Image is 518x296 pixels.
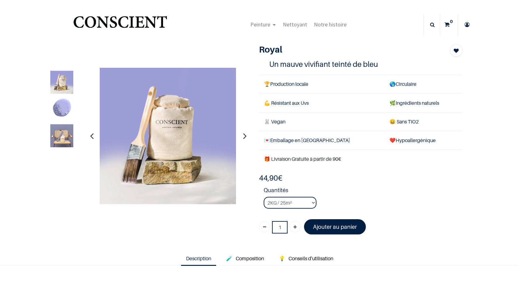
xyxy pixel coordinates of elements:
span: Composition [236,255,264,261]
h1: Royal [259,44,432,55]
span: 💌 [264,137,270,143]
a: Supprimer [259,221,270,232]
span: 🌿 [389,100,396,106]
span: 💡 [279,255,285,261]
img: Product image [50,124,73,147]
span: 🌎 [389,81,396,87]
td: ans TiO2 [384,112,462,131]
a: 0 [440,14,457,35]
span: Conseils d'utilisation [289,255,333,261]
img: Product image [50,71,73,94]
a: Ajouter [289,221,301,232]
button: Add to wishlist [450,44,462,57]
img: Product image [50,98,73,121]
img: Conscient [72,12,168,37]
a: Peinture [247,14,279,35]
img: Product image [100,67,236,204]
td: Circulaire [384,75,462,94]
span: Notre histoire [314,21,347,28]
span: Description [186,255,211,261]
strong: Quantités [264,186,462,197]
span: 🧪 [226,255,232,261]
span: Add to wishlist [454,47,459,54]
td: Production locale [259,75,384,94]
b: € [259,173,282,183]
h4: Un mauve vivifiant teinté de bleu [269,59,452,69]
font: 🎁 Livraison Gratuite à partir de 90€ [264,156,341,162]
a: Ajouter au panier [304,219,366,234]
span: 💪 Résistant aux Uvs [264,100,309,106]
span: Nettoyant [283,21,307,28]
a: Logo of Conscient [72,12,168,37]
span: 🏆 [264,81,270,87]
font: Ajouter au panier [313,224,357,230]
span: Peinture [250,21,270,28]
span: 😄 S [389,118,399,125]
span: 🐰 Vegan [264,118,285,125]
span: 44,90 [259,173,278,183]
td: Emballage en [GEOGRAPHIC_DATA] [259,131,384,150]
td: Ingrédients naturels [384,94,462,112]
td: ❤️Hypoallergénique [384,131,462,150]
sup: 0 [448,18,454,25]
